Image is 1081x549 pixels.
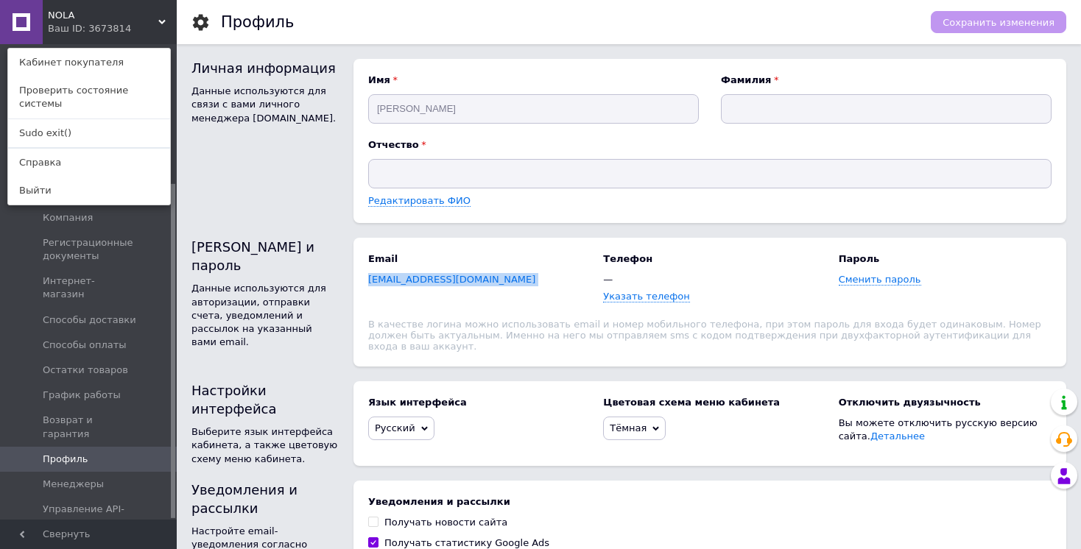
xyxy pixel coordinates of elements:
span: NOLA [48,9,158,22]
div: Настройки интерфейса [191,381,339,418]
a: Указать телефон [603,291,689,302]
div: Ваш ID: 3673814 [48,22,110,35]
a: Sudo exit() [8,119,170,147]
span: Способы доставки [43,314,136,327]
div: Данные используются для авторизации, отправки счета, уведомлений и рассылок на указанный вами email. [191,282,339,349]
span: График работы [43,389,121,402]
b: Имя [368,74,699,87]
span: — [603,274,613,285]
span: Тёмная [610,422,647,433]
span: Сменить пароль [839,274,921,286]
div: Личная информация [191,59,339,77]
span: Отключить двуязычность [839,397,981,408]
b: Email [368,252,581,266]
span: Вы можете отключить русскую версию сайта. [839,417,1038,442]
span: Покупатели [43,46,103,60]
div: Уведомления и рассылки [191,481,339,517]
span: Менеджеры [43,478,104,491]
span: Интернет-магазин [43,274,136,301]
span: [EMAIL_ADDRESS][DOMAIN_NAME] [368,274,535,286]
span: Возврат и гарантия [43,414,136,440]
a: Кабинет покупателя [8,49,170,77]
b: Телефон [603,252,816,266]
span: Профиль [43,453,88,466]
b: Отчество [368,138,1052,152]
b: Цветовая схема меню кабинета [603,396,816,409]
span: Остатки товаров [43,364,128,377]
b: Уведомления и рассылки [368,495,1052,509]
div: Выберите язык интерфейса кабинета, а также цветовую схему меню кабинета. [191,425,339,466]
a: Выйти [8,177,170,205]
h1: Профиль [221,13,294,31]
a: Детальнее [870,431,925,442]
a: Справка [8,149,170,177]
a: Редактировать ФИО [368,195,471,207]
div: Данные используются для связи с вами личного менеджера [DOMAIN_NAME]. [191,85,339,125]
a: Проверить состояние системы [8,77,170,118]
span: Компания [43,211,93,224]
div: [PERSON_NAME] и пароль [191,238,339,274]
span: Русский [375,422,415,433]
b: Пароль [839,252,1052,266]
b: Язык интерфейса [368,396,581,409]
span: Регистрационные документы [43,236,136,263]
div: В качестве логина можно использовать email и номер мобильного телефона, при этом пароль для входа... [368,319,1052,352]
b: Фамилия [721,74,1052,87]
span: Управление API-токенами [43,503,136,529]
div: Получать новости сайта [384,516,507,529]
span: Способы оплаты [43,339,127,352]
